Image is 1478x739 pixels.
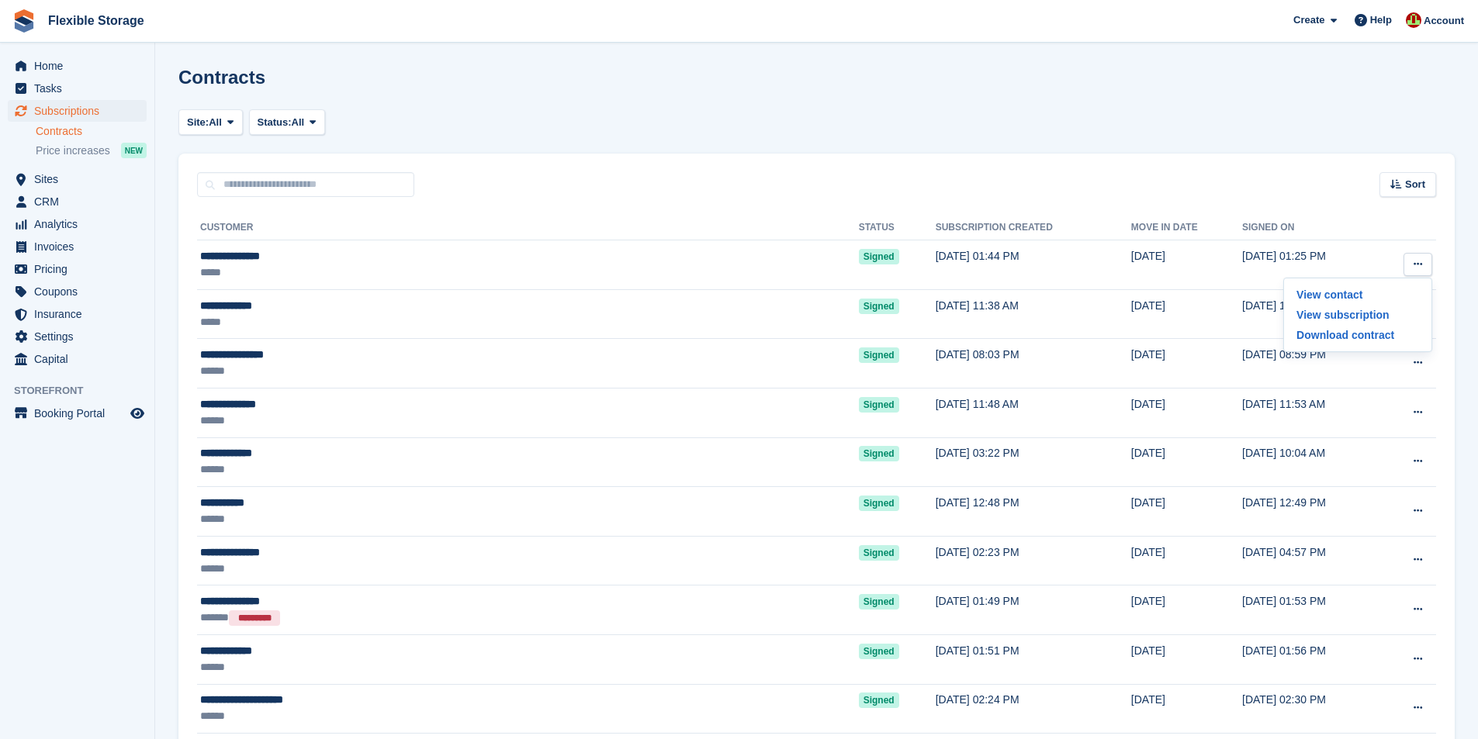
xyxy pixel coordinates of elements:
[1131,240,1242,290] td: [DATE]
[8,191,147,212] a: menu
[859,249,899,264] span: Signed
[1242,339,1382,388] td: [DATE] 08:59 PM
[859,446,899,461] span: Signed
[859,347,899,363] span: Signed
[859,299,899,314] span: Signed
[936,437,1131,487] td: [DATE] 03:22 PM
[34,303,127,325] span: Insurance
[8,348,147,370] a: menu
[936,536,1131,585] td: [DATE] 02:23 PM
[34,236,127,257] span: Invoices
[1290,305,1425,325] a: View subscription
[1242,536,1382,585] td: [DATE] 04:57 PM
[292,115,305,130] span: All
[1131,585,1242,635] td: [DATE]
[34,100,127,122] span: Subscriptions
[859,216,936,240] th: Status
[1405,177,1425,192] span: Sort
[34,78,127,99] span: Tasks
[42,8,151,33] a: Flexible Storage
[8,78,147,99] a: menu
[859,692,899,708] span: Signed
[178,67,265,88] h1: Contracts
[1242,585,1382,635] td: [DATE] 01:53 PM
[1242,487,1382,537] td: [DATE] 12:49 PM
[1242,634,1382,684] td: [DATE] 01:56 PM
[249,109,325,135] button: Status: All
[1242,216,1382,240] th: Signed on
[121,143,147,158] div: NEW
[1242,240,1382,290] td: [DATE] 01:25 PM
[1290,325,1425,345] a: Download contract
[178,109,243,135] button: Site: All
[8,100,147,122] a: menu
[8,213,147,235] a: menu
[936,289,1131,339] td: [DATE] 11:38 AM
[936,339,1131,388] td: [DATE] 08:03 PM
[34,281,127,302] span: Coupons
[14,383,154,399] span: Storefront
[1406,12,1421,28] img: David Jones
[1242,684,1382,734] td: [DATE] 02:30 PM
[1131,437,1242,487] td: [DATE]
[1131,536,1242,585] td: [DATE]
[1370,12,1392,28] span: Help
[859,545,899,561] span: Signed
[1131,289,1242,339] td: [DATE]
[1424,13,1464,29] span: Account
[859,397,899,413] span: Signed
[34,191,127,212] span: CRM
[936,585,1131,635] td: [DATE] 01:49 PM
[1131,216,1242,240] th: Move in date
[34,402,127,424] span: Booking Portal
[8,55,147,77] a: menu
[36,124,147,139] a: Contracts
[859,594,899,610] span: Signed
[36,142,147,159] a: Price increases NEW
[8,326,147,347] a: menu
[1290,285,1425,305] a: View contact
[8,402,147,424] a: menu
[128,404,147,423] a: Preview store
[859,496,899,511] span: Signed
[936,487,1131,537] td: [DATE] 12:48 PM
[209,115,222,130] span: All
[12,9,36,33] img: stora-icon-8386f47178a22dfd0bd8f6a31ec36ba5ce8667c1dd55bd0f319d3a0aa187defe.svg
[1131,487,1242,537] td: [DATE]
[258,115,292,130] span: Status:
[1131,339,1242,388] td: [DATE]
[187,115,209,130] span: Site:
[34,258,127,280] span: Pricing
[34,55,127,77] span: Home
[936,634,1131,684] td: [DATE] 01:51 PM
[1293,12,1324,28] span: Create
[34,348,127,370] span: Capital
[936,388,1131,437] td: [DATE] 11:48 AM
[8,258,147,280] a: menu
[8,303,147,325] a: menu
[1131,388,1242,437] td: [DATE]
[34,213,127,235] span: Analytics
[1131,634,1242,684] td: [DATE]
[936,216,1131,240] th: Subscription created
[936,240,1131,290] td: [DATE] 01:44 PM
[34,326,127,347] span: Settings
[1242,289,1382,339] td: [DATE] 11:41 AM
[1242,437,1382,487] td: [DATE] 10:04 AM
[36,143,110,158] span: Price increases
[1131,684,1242,734] td: [DATE]
[34,168,127,190] span: Sites
[859,644,899,659] span: Signed
[8,281,147,302] a: menu
[8,168,147,190] a: menu
[936,684,1131,734] td: [DATE] 02:24 PM
[1242,388,1382,437] td: [DATE] 11:53 AM
[8,236,147,257] a: menu
[197,216,859,240] th: Customer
